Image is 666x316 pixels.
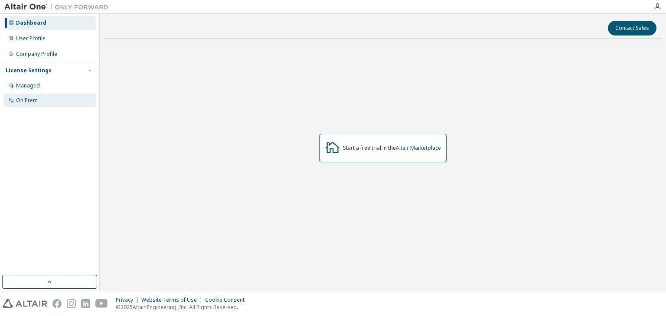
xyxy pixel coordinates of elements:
[116,297,141,303] div: Privacy
[16,19,46,26] div: Dashboard
[16,97,38,104] div: On Prem
[396,144,441,152] a: Altair Marketplace
[6,67,52,74] div: License Settings
[16,82,40,89] div: Managed
[52,299,62,308] img: facebook.svg
[141,297,205,303] div: Website Terms of Use
[16,51,57,58] div: Company Profile
[343,145,441,152] div: Start a free trial in the
[608,21,656,35] button: Contact Sales
[4,3,113,11] img: Altair One
[81,299,90,308] img: linkedin.svg
[3,299,47,308] img: altair_logo.svg
[116,303,250,311] p: © 2025 Altair Engineering, Inc. All Rights Reserved.
[205,297,250,303] div: Cookie Consent
[95,299,108,308] img: youtube.svg
[67,299,76,308] img: instagram.svg
[16,35,46,42] div: User Profile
